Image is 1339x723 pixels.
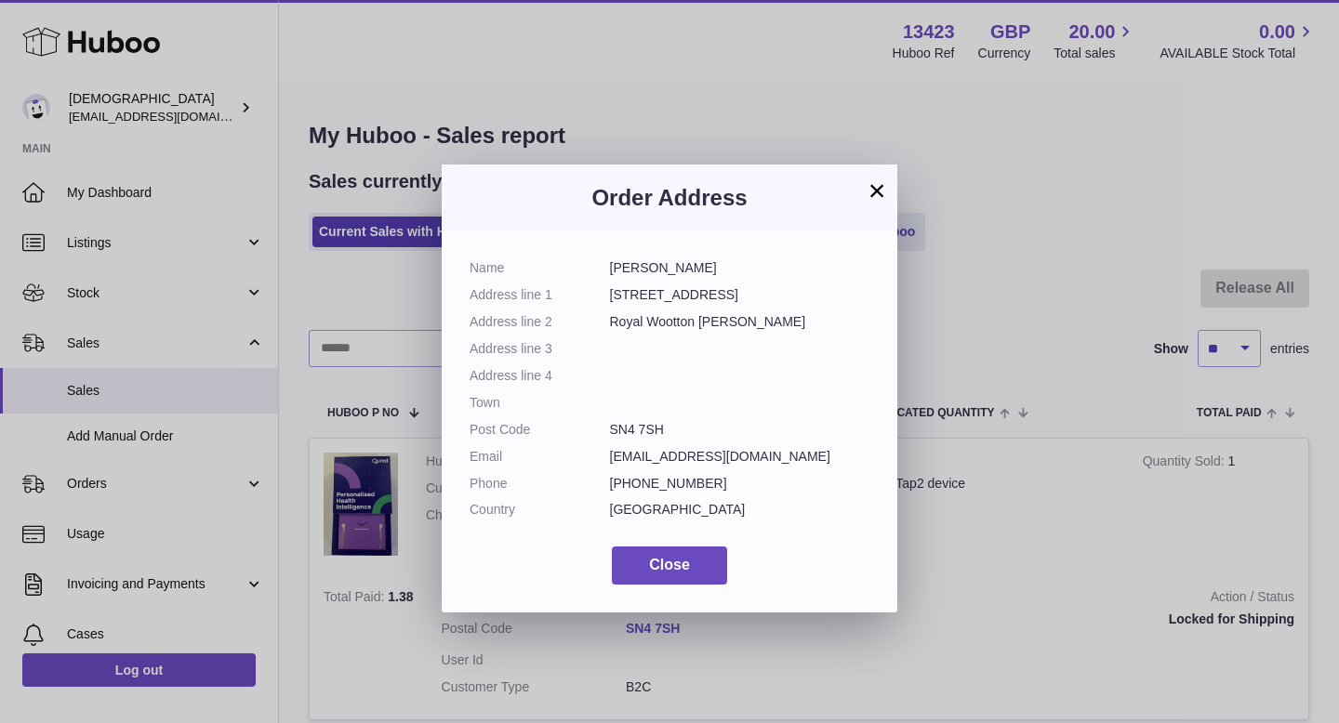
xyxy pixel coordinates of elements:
span: Close [649,557,690,572]
dt: Address line 4 [470,367,610,385]
dd: Royal Wootton [PERSON_NAME] [610,313,870,331]
dd: [EMAIL_ADDRESS][DOMAIN_NAME] [610,448,870,466]
dd: [PHONE_NUMBER] [610,475,870,493]
dd: [GEOGRAPHIC_DATA] [610,501,870,519]
button: × [866,179,888,202]
dd: SN4 7SH [610,421,870,439]
dt: Town [470,394,610,412]
dt: Country [470,501,610,519]
button: Close [612,546,727,585]
h3: Order Address [470,183,869,213]
dt: Phone [470,475,610,493]
dd: [PERSON_NAME] [610,259,870,277]
dd: [STREET_ADDRESS] [610,286,870,304]
dt: Address line 1 [470,286,610,304]
dt: Post Code [470,421,610,439]
dt: Address line 2 [470,313,610,331]
dt: Address line 3 [470,340,610,358]
dt: Email [470,448,610,466]
dt: Name [470,259,610,277]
